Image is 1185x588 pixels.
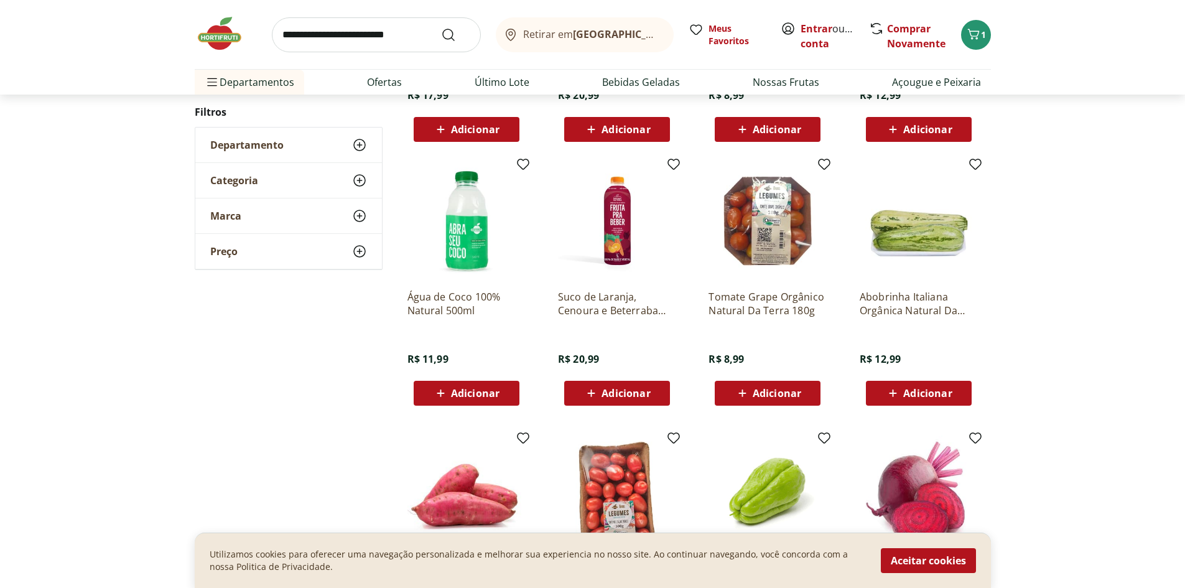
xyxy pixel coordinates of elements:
[715,117,820,142] button: Adicionar
[801,21,856,51] span: ou
[195,15,257,52] img: Hortifruti
[602,388,650,398] span: Adicionar
[981,29,986,40] span: 1
[407,436,526,554] img: Batata Doce Rosa Orgânica Natural Da Terra 600g
[210,245,238,258] span: Preço
[860,352,901,366] span: R$ 12,99
[903,388,952,398] span: Adicionar
[210,548,866,573] p: Utilizamos cookies para oferecer uma navegação personalizada e melhorar sua experiencia no nosso ...
[961,20,991,50] button: Carrinho
[407,162,526,280] img: Água de Coco 100% Natural 500ml
[753,124,801,134] span: Adicionar
[195,100,383,124] h2: Filtros
[602,75,680,90] a: Bebidas Geladas
[709,162,827,280] img: Tomate Grape Orgânico Natural Da Terra 180g
[195,198,382,233] button: Marca
[558,436,676,554] img: Tomate Italiano mini orgânico Natural da Terra 300g
[205,67,220,97] button: Menu
[195,234,382,269] button: Preço
[272,17,481,52] input: search
[558,352,599,366] span: R$ 20,99
[860,162,978,280] img: Abobrinha Italiana Orgânica Natural Da Terra 600g
[210,174,258,187] span: Categoria
[753,75,819,90] a: Nossas Frutas
[866,381,972,406] button: Adicionar
[860,290,978,317] a: Abobrinha Italiana Orgânica Natural Da Terra 600g
[903,124,952,134] span: Adicionar
[451,124,500,134] span: Adicionar
[709,290,827,317] a: Tomate Grape Orgânico Natural Da Terra 180g
[523,29,661,40] span: Retirar em
[573,27,783,41] b: [GEOGRAPHIC_DATA]/[GEOGRAPHIC_DATA]
[407,352,448,366] span: R$ 11,99
[602,124,650,134] span: Adicionar
[689,22,766,47] a: Meus Favoritos
[205,67,294,97] span: Departamentos
[866,117,972,142] button: Adicionar
[709,352,744,366] span: R$ 8,99
[801,22,869,50] a: Criar conta
[195,128,382,162] button: Departamento
[860,436,978,554] img: Beterraba Orgânica Natural Da Terra
[887,22,946,50] a: Comprar Novamente
[753,388,801,398] span: Adicionar
[414,117,519,142] button: Adicionar
[475,75,529,90] a: Último Lote
[558,290,676,317] a: Suco de Laranja, Cenoura e Beterraba Natural da Terra 1L
[441,27,471,42] button: Submit Search
[558,162,676,280] img: Suco de Laranja, Cenoura e Beterraba Natural da Terra 1L
[709,88,744,102] span: R$ 8,99
[367,75,402,90] a: Ofertas
[210,139,284,151] span: Departamento
[496,17,674,52] button: Retirar em[GEOGRAPHIC_DATA]/[GEOGRAPHIC_DATA]
[709,22,766,47] span: Meus Favoritos
[892,75,981,90] a: Açougue e Peixaria
[451,388,500,398] span: Adicionar
[407,88,448,102] span: R$ 17,99
[709,436,827,554] img: Chuchu Orgânico Natural Da Terra 500g
[564,117,670,142] button: Adicionar
[195,163,382,198] button: Categoria
[210,210,241,222] span: Marca
[407,290,526,317] a: Água de Coco 100% Natural 500ml
[558,88,599,102] span: R$ 20,99
[881,548,976,573] button: Aceitar cookies
[564,381,670,406] button: Adicionar
[414,381,519,406] button: Adicionar
[715,381,820,406] button: Adicionar
[860,88,901,102] span: R$ 12,99
[801,22,832,35] a: Entrar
